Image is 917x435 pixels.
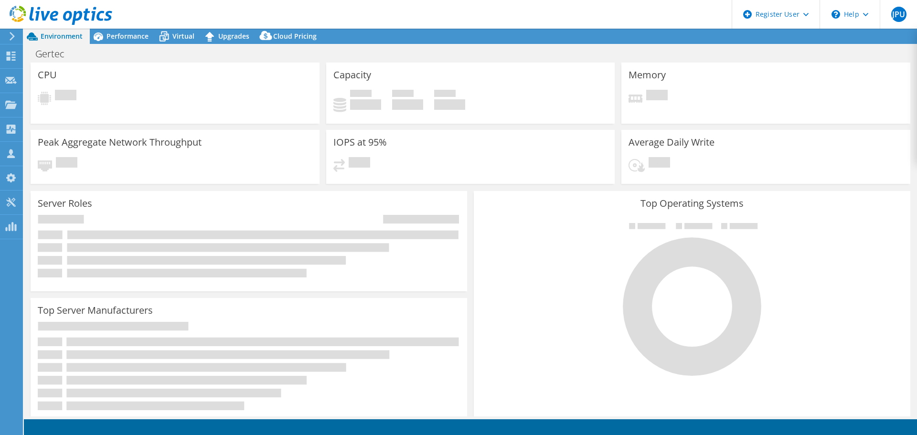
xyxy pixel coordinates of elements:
h3: IOPS at 95% [333,137,387,148]
h3: Top Server Manufacturers [38,305,153,316]
span: Upgrades [218,32,249,41]
span: Cloud Pricing [273,32,317,41]
h3: Server Roles [38,198,92,209]
svg: \n [832,10,840,19]
h3: Capacity [333,70,371,80]
span: Pending [55,90,76,103]
h3: Memory [629,70,666,80]
span: Pending [56,157,77,170]
h4: 0 GiB [392,99,423,110]
span: Pending [646,90,668,103]
span: Performance [107,32,149,41]
span: Pending [649,157,670,170]
h4: 0 GiB [350,99,381,110]
span: Free [392,90,414,99]
span: JPU [891,7,906,22]
span: Virtual [172,32,194,41]
h4: 0 GiB [434,99,465,110]
span: Environment [41,32,83,41]
h3: Average Daily Write [629,137,714,148]
span: Pending [349,157,370,170]
span: Total [434,90,456,99]
span: Used [350,90,372,99]
h1: Gertec [31,49,79,59]
h3: Peak Aggregate Network Throughput [38,137,202,148]
h3: Top Operating Systems [481,198,903,209]
h3: CPU [38,70,57,80]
